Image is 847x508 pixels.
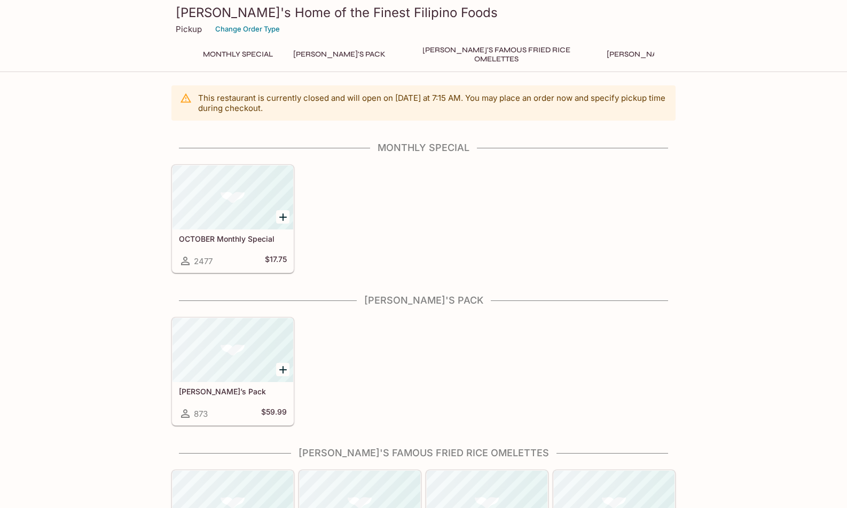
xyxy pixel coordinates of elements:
[179,387,287,396] h5: [PERSON_NAME]’s Pack
[400,47,592,62] button: [PERSON_NAME]'s Famous Fried Rice Omelettes
[172,165,293,229] div: OCTOBER Monthly Special
[176,4,671,21] h3: [PERSON_NAME]'s Home of the Finest Filipino Foods
[265,255,287,267] h5: $17.75
[210,21,285,37] button: Change Order Type
[179,234,287,243] h5: OCTOBER Monthly Special
[171,142,676,154] h4: Monthly Special
[172,165,294,273] a: OCTOBER Monthly Special2477$17.75
[198,93,667,113] p: This restaurant is currently closed and will open on [DATE] at 7:15 AM . You may place an order n...
[172,318,293,382] div: Elena’s Pack
[287,47,391,62] button: [PERSON_NAME]'s Pack
[276,363,289,376] button: Add Elena’s Pack
[261,407,287,420] h5: $59.99
[171,295,676,306] h4: [PERSON_NAME]'s Pack
[171,447,676,459] h4: [PERSON_NAME]'s Famous Fried Rice Omelettes
[172,317,294,425] a: [PERSON_NAME]’s Pack873$59.99
[194,256,213,266] span: 2477
[276,210,289,224] button: Add OCTOBER Monthly Special
[194,409,208,419] span: 873
[176,24,202,34] p: Pickup
[601,47,737,62] button: [PERSON_NAME]'s Mixed Plates
[197,47,279,62] button: Monthly Special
